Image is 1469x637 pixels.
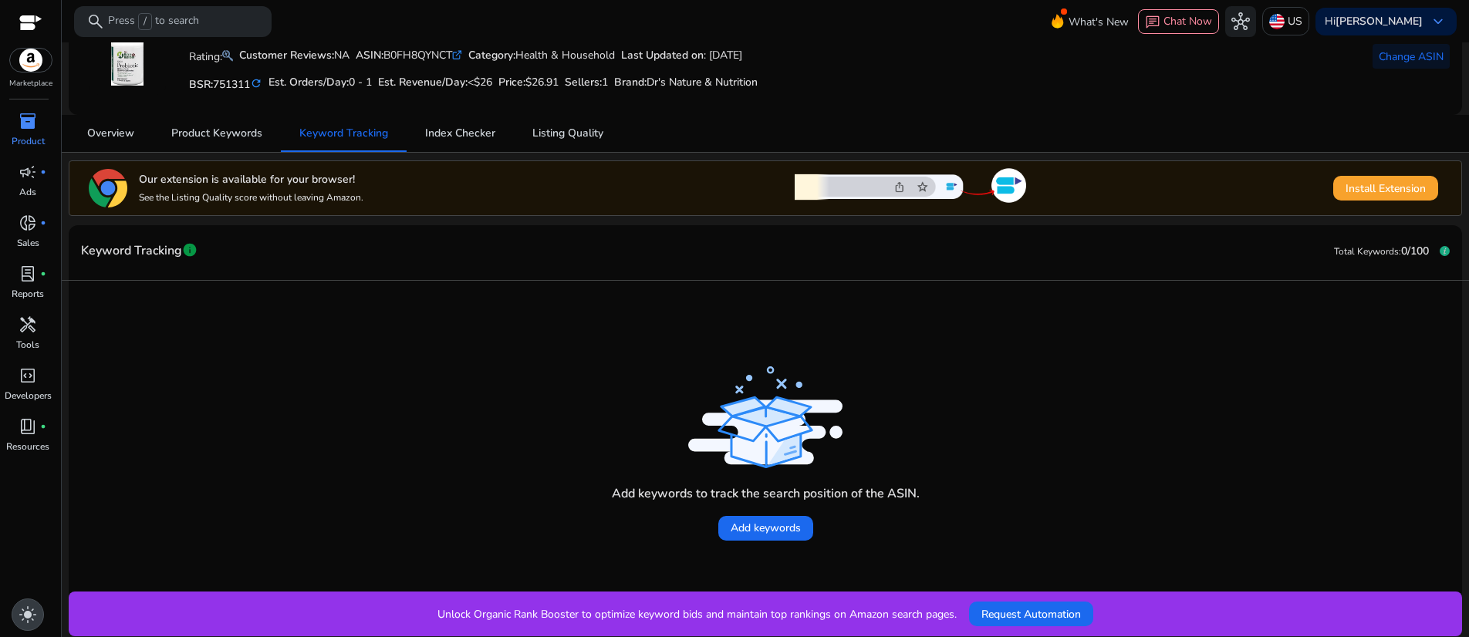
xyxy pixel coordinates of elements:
[532,128,603,139] span: Listing Quality
[525,75,559,89] span: $26.91
[498,76,559,89] h5: Price:
[108,13,199,30] p: Press to search
[1401,244,1429,258] span: 0/100
[731,520,801,536] span: Add keywords
[1373,44,1450,69] button: Change ASIN
[182,242,198,258] span: info
[1325,16,1423,27] p: Hi
[356,47,462,63] div: B0FH8QYNCT
[19,163,37,181] span: campaign
[12,134,45,148] p: Product
[468,48,515,62] b: Category:
[437,606,957,622] p: Unlock Organic Rank Booster to optimize keyword bids and maintain top rankings on Amazon search p...
[10,49,52,72] img: amazon.svg
[19,112,37,130] span: inventory_2
[356,48,383,62] b: ASIN:
[19,366,37,385] span: code_blocks
[688,366,843,468] img: track_product.svg
[250,76,262,91] mat-icon: refresh
[1163,14,1212,29] span: Chat Now
[6,440,49,453] p: Resources
[171,128,262,139] span: Product Keywords
[89,169,127,207] img: chrome-logo.svg
[1269,14,1285,29] img: us.svg
[1069,8,1129,35] span: What's New
[621,47,742,63] div: : [DATE]
[12,287,44,301] p: Reports
[1138,9,1219,34] button: chatChat Now
[17,236,39,250] p: Sales
[621,48,704,62] b: Last Updated on
[468,75,492,89] span: <$26
[1346,180,1426,197] span: Install Extension
[268,76,372,89] h5: Est. Orders/Day:
[40,423,46,430] span: fiber_manual_record
[86,12,105,31] span: search
[614,76,758,89] h5: :
[213,77,250,92] span: 751311
[189,46,233,65] p: Rating:
[349,75,372,89] span: 0 - 1
[565,76,608,89] h5: Sellers:
[40,169,46,175] span: fiber_manual_record
[1334,245,1401,258] span: Total Keywords:
[189,75,262,92] h5: BSR:
[81,238,182,265] span: Keyword Tracking
[19,265,37,283] span: lab_profile
[19,214,37,232] span: donut_small
[1379,49,1444,65] span: Change ASIN
[1231,12,1250,31] span: hub
[969,602,1093,626] button: Request Automation
[5,389,52,403] p: Developers
[239,48,334,62] b: Customer Reviews:
[40,220,46,226] span: fiber_manual_record
[647,75,758,89] span: Dr's Nature & Nutrition
[299,128,388,139] span: Keyword Tracking
[139,191,363,204] p: See the Listing Quality score without leaving Amazon.
[87,128,134,139] span: Overview
[19,315,37,334] span: handyman
[425,128,495,139] span: Index Checker
[239,47,350,63] div: NA
[614,75,644,89] span: Brand
[1333,176,1438,201] button: Install Extension
[1145,15,1160,30] span: chat
[19,417,37,436] span: book_4
[138,13,152,30] span: /
[468,47,615,63] div: Health & Household
[981,606,1081,622] span: Request Automation
[139,173,363,187] h5: Our extension is available for your browser!
[612,487,920,501] h4: Add keywords to track the search position of the ASIN.
[19,605,37,624] span: light_mode
[16,338,39,352] p: Tools
[1336,14,1423,29] b: [PERSON_NAME]
[19,185,36,199] p: Ads
[1429,12,1447,31] span: keyboard_arrow_down
[1225,6,1256,37] button: hub
[9,78,52,89] p: Marketplace
[602,75,608,89] span: 1
[1288,8,1302,35] p: US
[40,271,46,277] span: fiber_manual_record
[99,28,157,86] img: 41swXBBDcwL.jpg
[378,76,492,89] h5: Est. Revenue/Day:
